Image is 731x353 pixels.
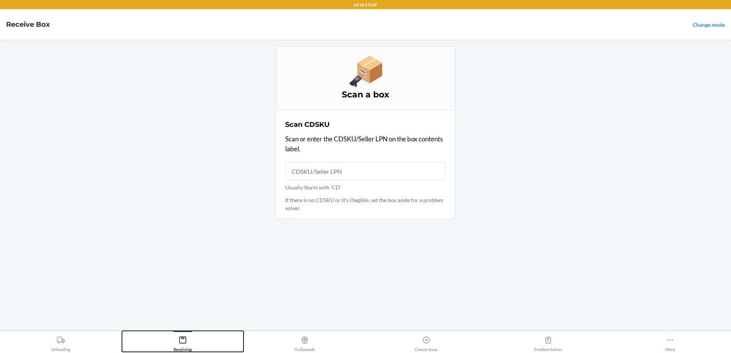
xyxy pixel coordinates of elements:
[415,333,438,352] div: Create Issue
[365,331,487,352] button: Create Issue
[244,331,365,352] button: Outbounds
[665,333,675,352] div: More
[174,333,192,352] div: Receiving
[285,183,446,191] p: Usually Starts with 'CD'
[6,19,50,29] h4: Receive Box
[285,162,446,180] input: Usually Starts with 'CD'
[285,196,446,212] p: If there is no CDSKU or it's illegible, set the box aside for a problem solver.
[51,333,70,352] div: Unloading
[294,333,315,352] div: Outbounds
[285,120,330,130] h2: Scan CDSKU
[285,134,446,154] p: Scan or enter the CDSKU/Seller LPN on the box contents label.
[354,2,377,8] p: DFW1TMP
[487,331,609,352] button: Problem Solver
[122,331,244,352] button: Receiving
[534,333,562,352] div: Problem Solver
[693,21,725,28] a: Change mode
[285,89,446,101] h3: Scan a box
[609,331,731,352] button: More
